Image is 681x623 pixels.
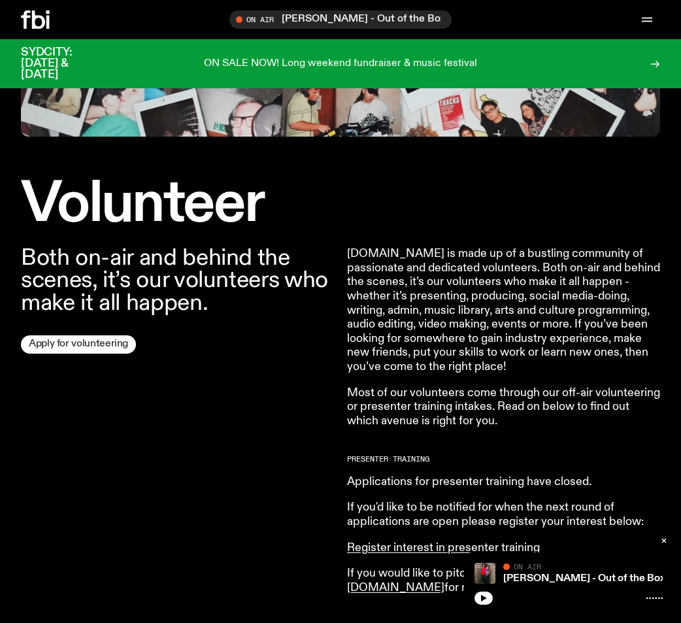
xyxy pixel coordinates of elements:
a: [EMAIL_ADDRESS][DOMAIN_NAME] [347,567,647,594]
img: Matt Do & Zion Garcia [474,563,495,584]
a: [PERSON_NAME] - Out of the Box [503,573,665,584]
a: Apply for volunteering [21,335,136,354]
p: Both on-air and behind the scenes, it’s our volunteers who make it all happen. [21,247,334,314]
button: On Air[PERSON_NAME] - Out of the Box [229,10,452,29]
p: If you'd like to be notified for when the next round of applications are open please register you... [347,501,660,529]
p: ON SALE NOW! Long weekend fundraiser & music festival [204,58,477,70]
p: [DOMAIN_NAME] is made up of a bustling community of passionate and dedicated volunteers. Both on-... [347,247,660,374]
h3: SYDCITY: [DATE] & [DATE] [21,47,105,80]
p: Most of our volunteers come through our off-air volunteering or presenter training intakes. Read ... [347,386,660,429]
p: If you would like to pitch a show, email for more info. [347,567,660,595]
span: On Air [514,562,541,571]
p: Applications for presenter training have closed. [347,475,660,490]
a: Register interest in presenter training [347,542,540,554]
h2: Presenter Training [347,456,660,463]
h1: Volunteer [21,178,334,231]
